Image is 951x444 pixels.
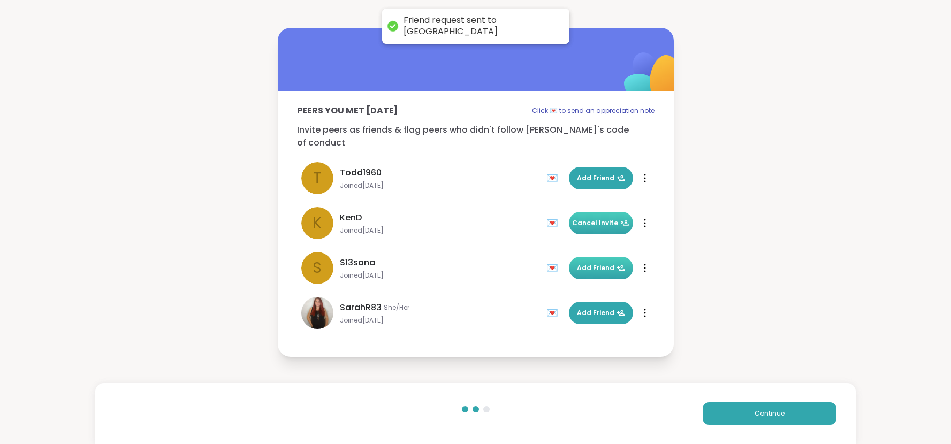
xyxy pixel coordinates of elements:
[532,104,655,117] p: Click 💌 to send an appreciation note
[703,402,836,425] button: Continue
[577,173,625,183] span: Add Friend
[569,167,633,189] button: Add Friend
[313,212,322,234] span: K
[546,215,562,232] div: 💌
[599,25,705,131] img: ShareWell Logomark
[340,301,382,314] span: SarahR83
[340,166,382,179] span: Todd1960
[297,124,655,149] p: Invite peers as friends & flag peers who didn't follow [PERSON_NAME]'s code of conduct
[340,181,540,190] span: Joined [DATE]
[301,297,333,329] img: SarahR83
[546,259,562,277] div: 💌
[297,104,398,117] p: Peers you met [DATE]
[546,304,562,321] div: 💌
[384,303,409,312] span: She/Her
[569,302,633,324] button: Add Friend
[577,263,625,273] span: Add Friend
[340,256,375,269] span: S13sana
[572,218,629,228] span: Cancel Invite
[577,308,625,318] span: Add Friend
[340,316,540,325] span: Joined [DATE]
[569,257,633,279] button: Add Friend
[340,226,540,235] span: Joined [DATE]
[340,211,362,224] span: KenD
[755,409,785,418] span: Continue
[546,170,562,187] div: 💌
[313,167,321,189] span: T
[569,212,633,234] button: Cancel Invite
[404,15,559,37] div: Friend request sent to [GEOGRAPHIC_DATA]
[313,257,322,279] span: S
[340,271,540,280] span: Joined [DATE]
